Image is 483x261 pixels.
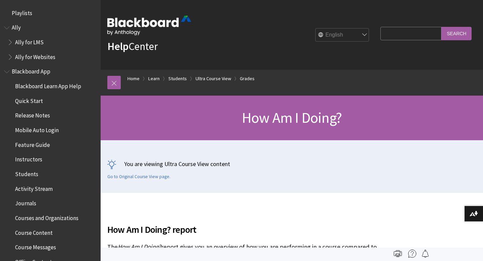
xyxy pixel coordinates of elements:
select: Site Language Selector [316,29,369,42]
span: Blackboard App [12,66,50,75]
p: You are viewing Ultra Course View content [107,160,476,168]
img: More help [408,250,416,258]
a: HelpCenter [107,40,158,53]
span: Quick Start [15,95,43,104]
a: Go to Original Course View page. [107,174,170,180]
input: Search [441,27,472,40]
span: Playlists [12,7,32,16]
a: Ultra Course View [196,74,231,83]
span: Courses and Organizations [15,212,78,221]
span: Blackboard Learn App Help [15,81,81,90]
span: Ally for Websites [15,51,55,60]
img: Blackboard by Anthology [107,16,191,35]
span: Activity Stream [15,183,53,192]
span: How Am I Doing? [242,108,342,127]
span: Ally [12,22,21,31]
span: How Am I Doing? [118,243,161,251]
span: Release Notes [15,110,50,119]
span: Course Messages [15,242,56,251]
a: Students [168,74,187,83]
nav: Book outline for Anthology Ally Help [4,22,97,63]
a: Home [127,74,140,83]
a: Learn [148,74,160,83]
nav: Book outline for Playlists [4,7,97,19]
img: Follow this page [421,250,429,258]
span: Students [15,168,38,177]
img: Print [394,250,402,258]
strong: Help [107,40,128,53]
a: Grades [240,74,255,83]
span: Instructors [15,154,42,163]
span: Mobile Auto Login [15,124,59,134]
span: Feature Guide [15,139,50,148]
span: Journals [15,198,36,207]
span: How Am I Doing? report [107,222,377,237]
span: Ally for LMS [15,37,44,46]
span: Course Content [15,227,53,236]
